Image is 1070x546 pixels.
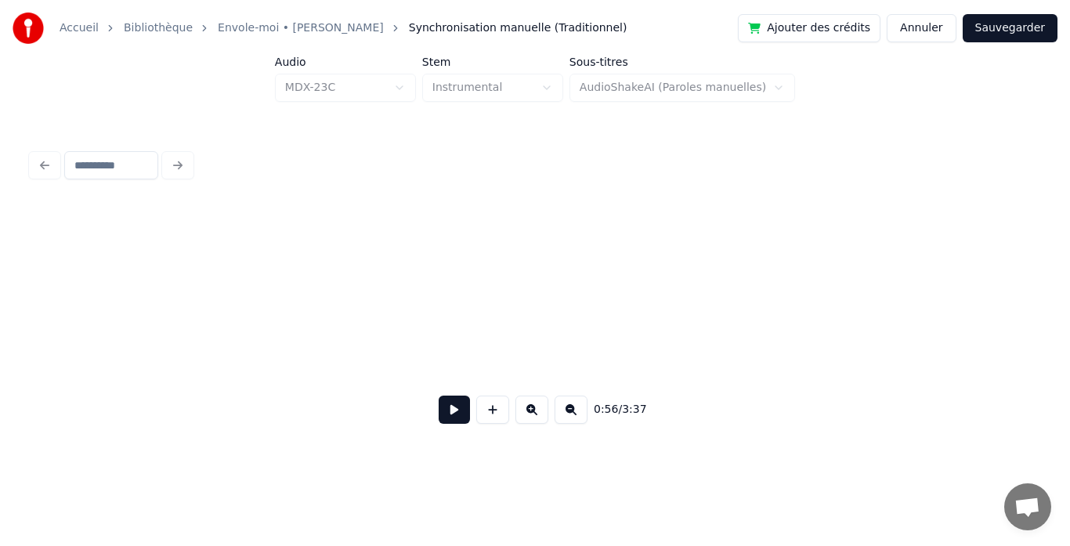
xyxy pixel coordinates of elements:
a: Bibliothèque [124,20,193,36]
div: Ouvrir le chat [1004,483,1051,530]
div: / [594,402,631,418]
span: 0:56 [594,402,618,418]
img: youka [13,13,44,44]
button: Ajouter des crédits [738,14,880,42]
label: Audio [275,56,416,67]
label: Sous-titres [569,56,795,67]
button: Annuler [887,14,956,42]
label: Stem [422,56,563,67]
button: Sauvegarder [963,14,1057,42]
nav: breadcrumb [60,20,627,36]
a: Envole-moi • [PERSON_NAME] [218,20,384,36]
span: Synchronisation manuelle (Traditionnel) [409,20,627,36]
span: 3:37 [622,402,646,418]
a: Accueil [60,20,99,36]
